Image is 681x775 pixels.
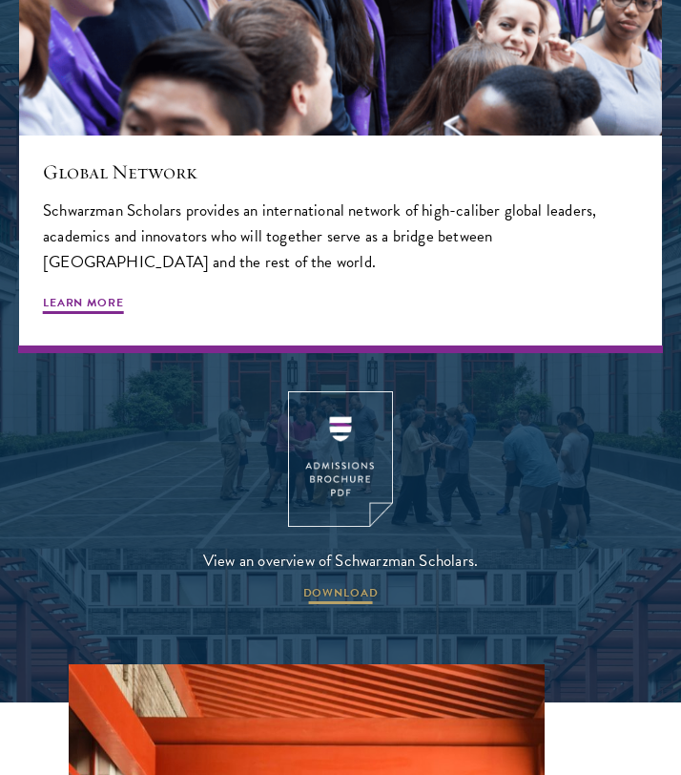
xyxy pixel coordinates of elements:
[43,198,638,275] p: Schwarzman Scholars provides an international network of high-caliber global leaders, academics a...
[203,547,478,575] span: View an overview of Schwarzman Scholars.
[203,391,478,608] a: View an overview of Schwarzman Scholars. DOWNLOAD
[303,584,379,607] span: DOWNLOAD
[43,159,638,186] h5: Global Network
[43,294,124,317] span: Learn More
